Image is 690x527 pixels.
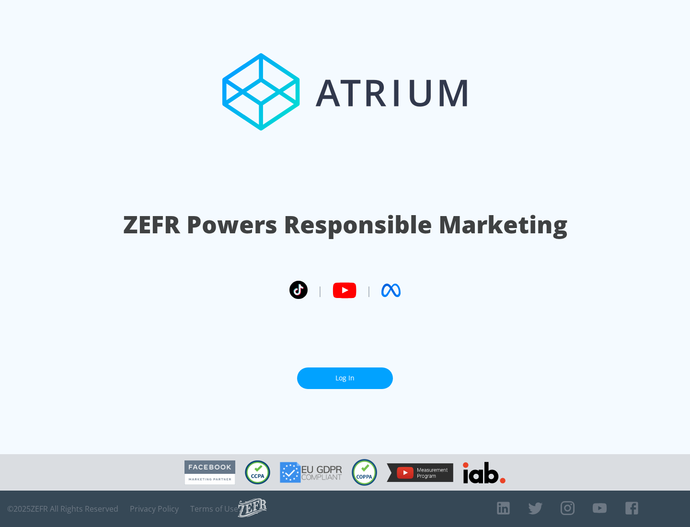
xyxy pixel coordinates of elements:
img: Facebook Marketing Partner [184,460,235,485]
img: GDPR Compliant [280,462,342,483]
a: Privacy Policy [130,504,179,514]
span: | [317,283,323,298]
img: COPPA Compliant [352,459,377,486]
a: Terms of Use [190,504,238,514]
a: Log In [297,367,393,389]
span: © 2025 ZEFR All Rights Reserved [7,504,118,514]
h1: ZEFR Powers Responsible Marketing [123,208,567,241]
img: IAB [463,462,506,483]
span: | [366,283,372,298]
img: CCPA Compliant [245,460,270,484]
img: YouTube Measurement Program [387,463,453,482]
